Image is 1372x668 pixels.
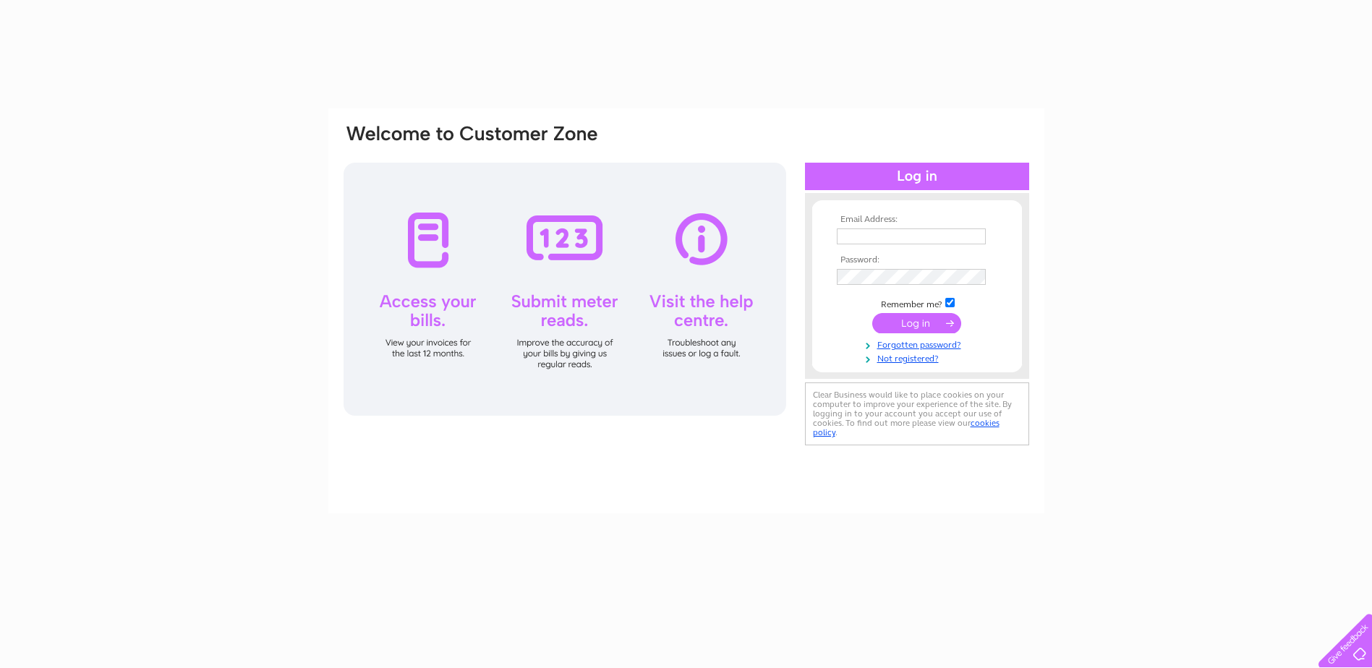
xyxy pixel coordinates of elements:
[805,382,1029,445] div: Clear Business would like to place cookies on your computer to improve your experience of the sit...
[872,313,961,333] input: Submit
[833,215,1001,225] th: Email Address:
[837,337,1001,351] a: Forgotten password?
[813,418,1000,437] a: cookies policy
[833,296,1001,310] td: Remember me?
[837,351,1001,364] a: Not registered?
[833,255,1001,265] th: Password:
